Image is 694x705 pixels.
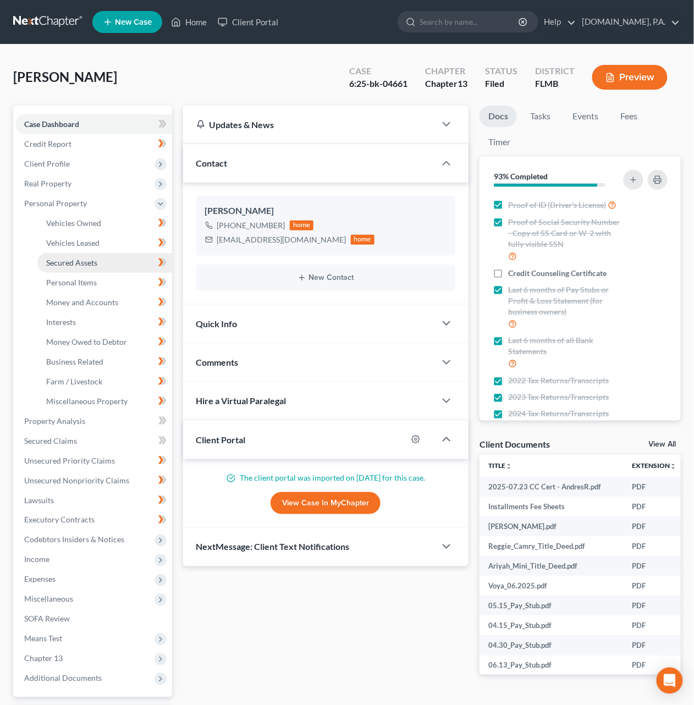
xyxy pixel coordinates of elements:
td: PDF [623,596,685,615]
p: The client portal was imported on [DATE] for this case. [196,472,456,483]
span: Secured Claims [24,436,77,445]
div: home [351,235,375,245]
span: 2024 Tax Returns/Transcripts [508,408,609,419]
a: View Case in MyChapter [271,492,381,514]
td: Installments Fee Sheets [480,497,623,516]
div: Status [485,65,517,78]
span: Executory Contracts [24,515,95,525]
a: Secured Claims [15,431,172,451]
a: Executory Contracts [15,510,172,530]
span: Chapter 13 [24,654,63,663]
a: Vehicles Owned [37,213,172,233]
span: Quick Info [196,318,238,329]
span: New Case [115,18,152,26]
a: Property Analysis [15,411,172,431]
a: Secured Assets [37,253,172,273]
div: [PHONE_NUMBER] [217,220,285,231]
span: Last 6 months of all Bank Statements [508,335,621,357]
td: 06.13_Pay_Stub.pdf [480,656,623,675]
span: Hire a Virtual Paralegal [196,395,287,406]
span: Money and Accounts [46,298,118,307]
div: [PERSON_NAME] [205,205,447,218]
a: Tasks [521,106,559,127]
span: Business Related [46,357,103,366]
td: Reggie_Camry_Title_Deed.pdf [480,536,623,556]
button: New Contact [205,273,447,282]
div: home [290,221,314,230]
div: [EMAIL_ADDRESS][DOMAIN_NAME] [217,234,346,245]
span: Lawsuits [24,495,54,505]
a: Titleunfold_more [488,461,512,470]
div: Chapter [425,65,467,78]
span: Farm / Livestock [46,377,102,386]
input: Search by name... [420,12,520,32]
span: Vehicles Leased [46,238,100,247]
td: PDF [623,635,685,655]
a: [DOMAIN_NAME], P.A. [577,12,680,32]
span: Client Profile [24,159,70,168]
td: PDF [623,656,685,675]
a: Events [564,106,607,127]
span: Comments [196,357,239,367]
a: Business Related [37,352,172,372]
a: View All [649,440,676,448]
span: Miscellaneous [24,594,73,604]
a: Case Dashboard [15,114,172,134]
button: Preview [592,65,668,90]
td: PDF [623,516,685,536]
a: SOFA Review [15,609,172,629]
a: Extensionunfold_more [632,461,676,470]
a: Farm / Livestock [37,372,172,392]
a: Unsecured Nonpriority Claims [15,471,172,491]
td: Voya_06.2025.pdf [480,576,623,596]
a: Money Owed to Debtor [37,332,172,352]
a: Home [166,12,212,32]
span: Client Portal [196,434,246,445]
td: 04.30_Pay_Stub.pdf [480,635,623,655]
i: unfold_more [505,463,512,470]
span: Proof of Social Security Number - Copy of SS Card or W-2 with fully visible SSN [508,217,621,250]
span: Unsecured Priority Claims [24,456,115,465]
div: Case [349,65,407,78]
a: Lawsuits [15,491,172,510]
div: Chapter [425,78,467,90]
td: PDF [623,576,685,596]
td: PDF [623,556,685,576]
span: Credit Report [24,139,71,148]
div: District [535,65,575,78]
a: Credit Report [15,134,172,154]
span: NextMessage: Client Text Notifications [196,542,350,552]
a: Miscellaneous Property [37,392,172,411]
a: Interests [37,312,172,332]
span: 13 [458,78,467,89]
div: 6:25-bk-04661 [349,78,407,90]
span: SOFA Review [24,614,70,624]
span: Unsecured Nonpriority Claims [24,476,129,485]
td: Ariyah_Mini_Title_Deed.pdf [480,556,623,576]
span: Personal Property [24,199,87,208]
td: PDF [623,615,685,635]
a: Fees [612,106,647,127]
td: [PERSON_NAME].pdf [480,516,623,536]
span: Last 6 months of Pay Stubs or Profit & Loss Statement (for business owners) [508,284,621,317]
span: Codebtors Insiders & Notices [24,535,124,544]
span: [PERSON_NAME] [13,69,117,85]
a: Client Portal [212,12,284,32]
td: PDF [623,497,685,516]
div: Filed [485,78,517,90]
a: Unsecured Priority Claims [15,451,172,471]
span: Interests [46,317,76,327]
a: Vehicles Leased [37,233,172,253]
span: 2023 Tax Returns/Transcripts [508,392,609,403]
strong: 93% Completed [494,172,548,181]
span: Additional Documents [24,674,102,683]
span: Means Test [24,634,62,643]
span: Real Property [24,179,71,188]
span: Miscellaneous Property [46,396,128,406]
a: Money and Accounts [37,293,172,312]
span: Case Dashboard [24,119,79,129]
span: Secured Assets [46,258,97,267]
span: Vehicles Owned [46,218,101,228]
span: Credit Counseling Certificate [508,268,607,279]
div: Client Documents [480,438,550,450]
